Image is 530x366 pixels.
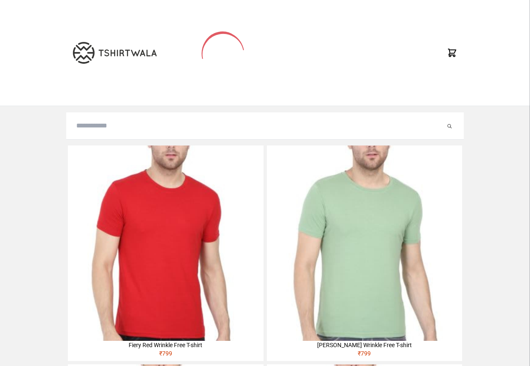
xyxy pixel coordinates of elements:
[68,145,263,361] a: Fiery Red Wrinkle Free T-shirt₹799
[73,42,157,64] img: TW-LOGO-400-104.png
[267,349,462,361] div: ₹ 799
[68,349,263,361] div: ₹ 799
[267,145,462,341] img: 4M6A2211-320x320.jpg
[68,341,263,349] div: Fiery Red Wrinkle Free T-shirt
[267,341,462,349] div: [PERSON_NAME] Wrinkle Free T-shirt
[267,145,462,361] a: [PERSON_NAME] Wrinkle Free T-shirt₹799
[445,121,454,131] button: Submit your search query.
[68,145,263,341] img: 4M6A2225-320x320.jpg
